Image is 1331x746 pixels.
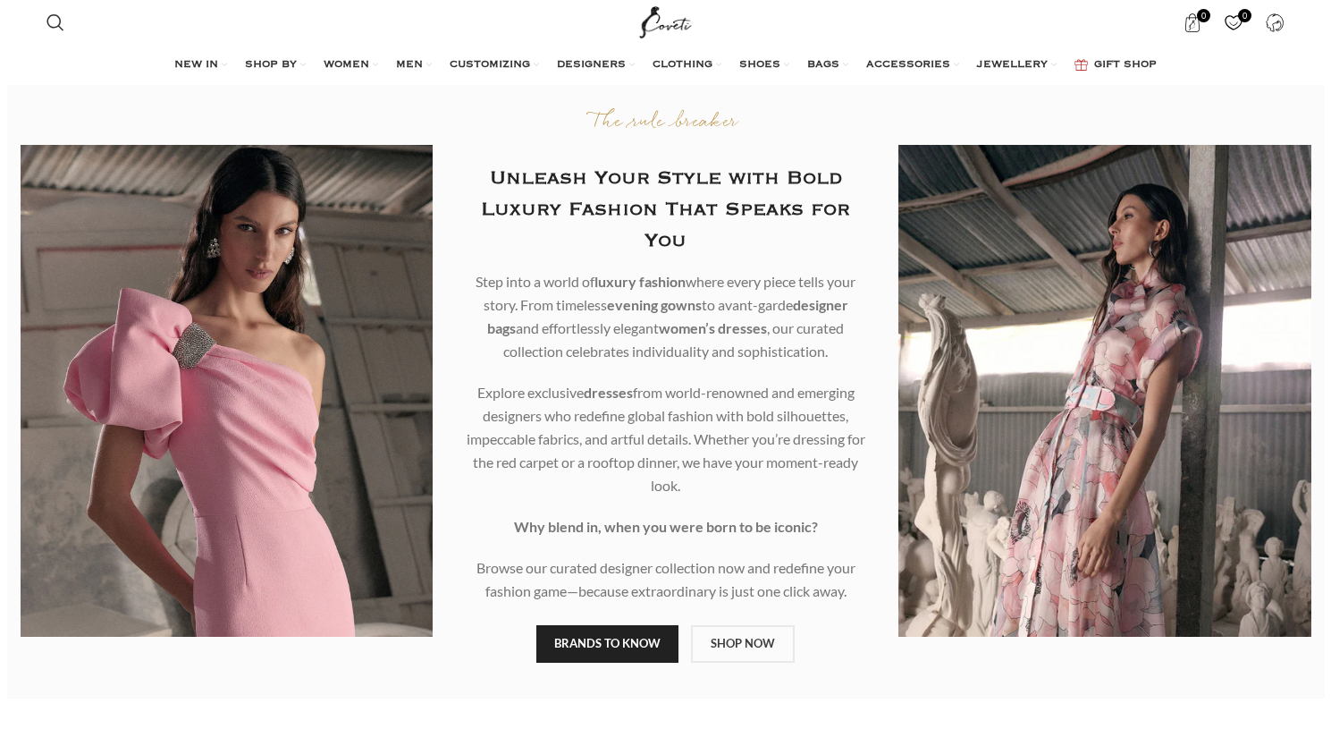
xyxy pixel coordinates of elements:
a: WOMEN [324,47,378,83]
b: luxury fashion [594,273,686,290]
div: Main navigation [38,47,1293,83]
img: GiftBag [1074,59,1088,71]
span: WOMEN [324,58,369,72]
span: DESIGNERS [557,58,626,72]
span: 0 [1238,9,1251,22]
a: SHOP NOW [691,625,795,663]
a: BRANDS TO KNOW [536,625,678,663]
a: CLOTHING [653,47,721,83]
strong: Why blend in, when you were born to be iconic? [514,518,818,535]
a: BAGS [807,47,848,83]
p: The rule breaker [459,110,872,136]
span: 0 [1197,9,1210,22]
span: ACCESSORIES [866,58,950,72]
a: Site logo [636,13,695,29]
a: CUSTOMIZING [450,47,539,83]
a: 0 [1216,4,1252,40]
a: 0 [1175,4,1211,40]
span: GIFT SHOP [1094,58,1157,72]
a: NEW IN [174,47,227,83]
a: JEWELLERY [977,47,1057,83]
a: ACCESSORIES [866,47,959,83]
p: Browse our curated designer collection now and redefine your fashion game—because extraordinary i... [459,556,872,603]
span: SHOES [739,58,780,72]
b: women’s dresses [659,319,767,336]
a: SHOES [739,47,789,83]
span: JEWELLERY [977,58,1048,72]
a: Search [38,4,73,40]
p: Step into a world of where every piece tells your story. From timeless to avant-garde and effortl... [459,270,872,363]
span: NEW IN [174,58,218,72]
b: dresses [584,384,633,401]
b: evening gowns [607,296,702,313]
p: Explore exclusive from world-renowned and emerging designers who redefine global fashion with bol... [459,381,872,497]
span: SHOP BY [245,58,297,72]
span: MEN [396,58,423,72]
span: CUSTOMIZING [450,58,530,72]
a: SHOP BY [245,47,306,83]
div: My Wishlist [1216,4,1252,40]
span: CLOTHING [653,58,712,72]
span: BAGS [807,58,839,72]
a: MEN [396,47,432,83]
h2: Unleash Your Style with Bold Luxury Fashion That Speaks for You [459,163,872,257]
a: DESIGNERS [557,47,635,83]
a: GIFT SHOP [1074,47,1157,83]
